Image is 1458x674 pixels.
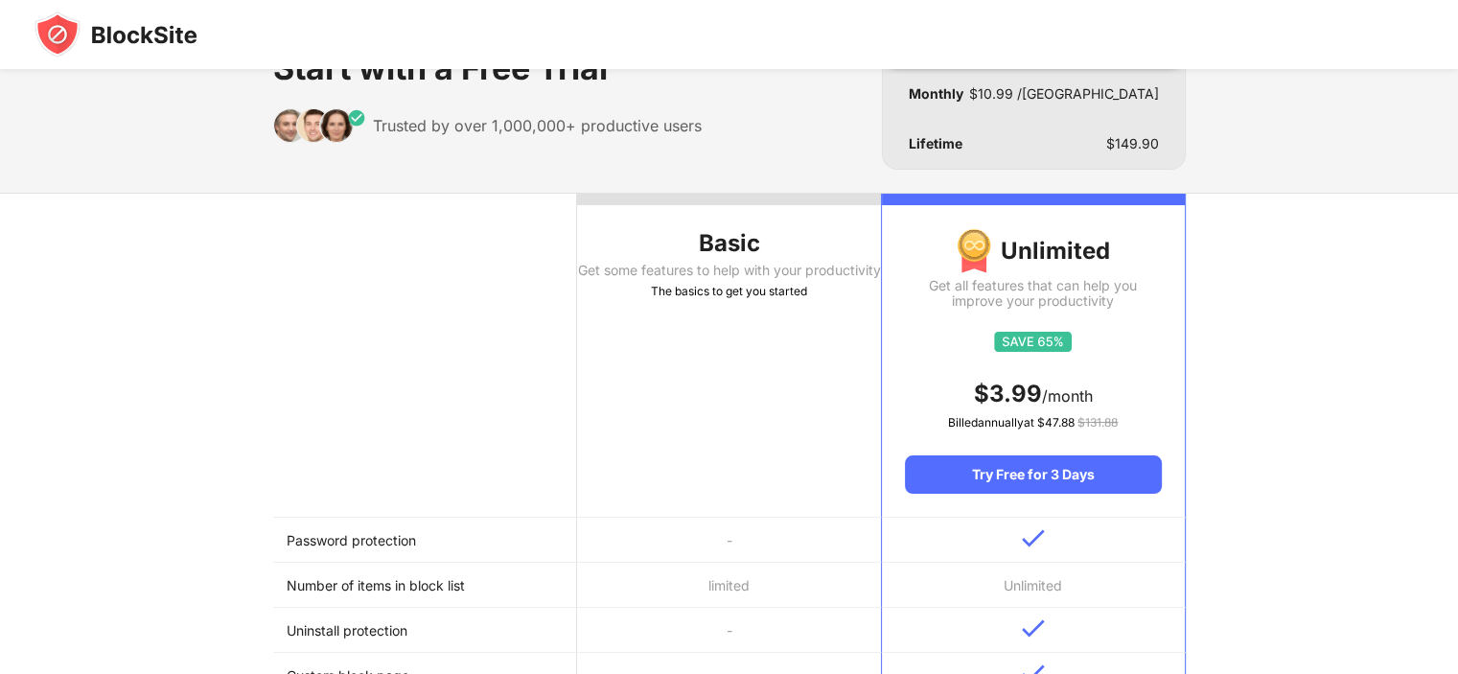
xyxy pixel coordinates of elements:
img: img-premium-medal [957,228,991,274]
span: $ 3.99 [974,380,1042,407]
div: /month [905,379,1161,409]
td: Number of items in block list [273,563,577,608]
div: Basic [577,228,881,259]
td: - [577,608,881,653]
div: Lifetime [909,136,962,151]
td: - [577,518,881,563]
td: Uninstall protection [273,608,577,653]
img: blocksite-icon-black.svg [35,12,197,58]
span: $ 131.88 [1077,415,1118,430]
div: Try Free for 3 Days [905,455,1161,494]
div: Trusted by over 1,000,000+ productive users [373,116,702,135]
img: v-blue.svg [1022,619,1045,638]
img: trusted-by.svg [273,108,366,143]
div: Billed annually at $ 47.88 [905,413,1161,432]
div: Unlimited [905,228,1161,274]
div: Get all features that can help you improve your productivity [905,278,1161,309]
div: Monthly [909,86,963,102]
img: save65.svg [994,332,1072,352]
div: Get some features to help with your productivity [577,263,881,278]
td: limited [577,563,881,608]
img: v-blue.svg [1022,529,1045,547]
td: Password protection [273,518,577,563]
td: Unlimited [881,563,1185,608]
div: The basics to get you started [577,282,881,301]
div: Block Unlimited Sites [273,16,702,85]
div: $ 10.99 /[GEOGRAPHIC_DATA] [969,86,1159,102]
div: $ 149.90 [1106,136,1159,151]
